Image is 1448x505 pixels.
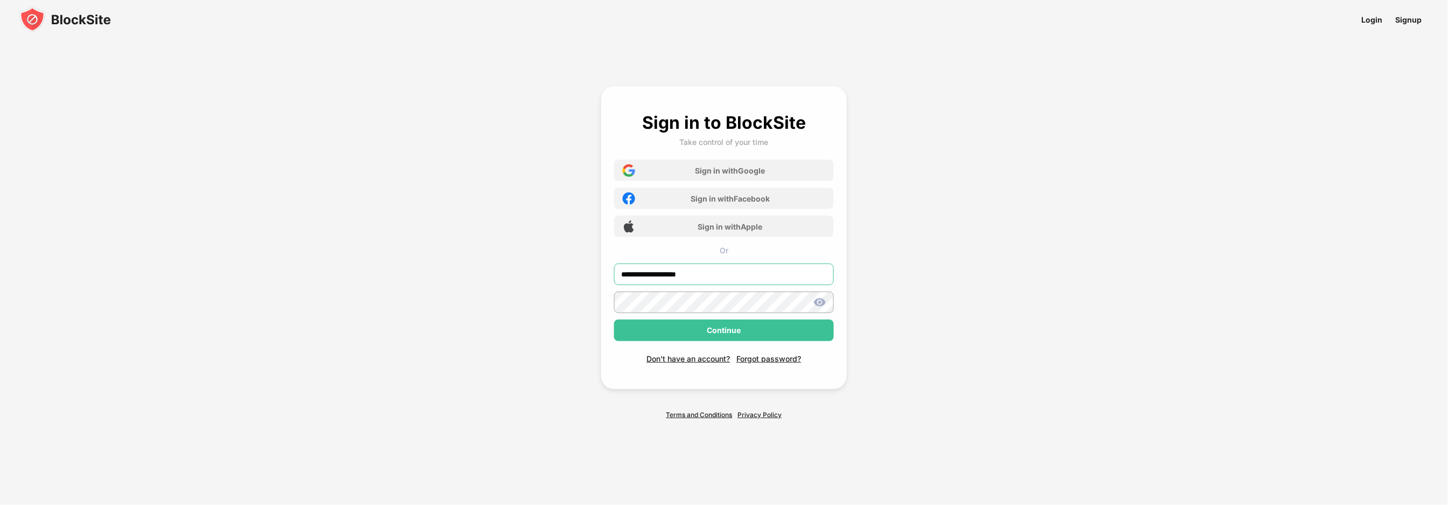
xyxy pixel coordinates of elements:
[691,194,770,203] div: Sign in with Facebook
[680,137,769,147] div: Take control of your time
[647,354,730,363] div: Don't have an account?
[614,246,834,255] div: Or
[666,411,733,419] a: Terms and Conditions
[642,112,806,133] div: Sign in to BlockSite
[1355,8,1389,32] a: Login
[623,220,635,233] img: apple-icon.png
[1389,8,1429,32] a: Signup
[695,166,765,175] div: Sign in with Google
[623,192,635,205] img: facebook-icon.png
[623,164,635,177] img: google-icon.png
[813,296,826,309] img: show-password.svg
[737,354,802,363] div: Forgot password?
[19,6,111,32] img: blocksite-icon-black.svg
[698,222,763,231] div: Sign in with Apple
[738,411,782,419] a: Privacy Policy
[707,326,741,335] div: Continue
